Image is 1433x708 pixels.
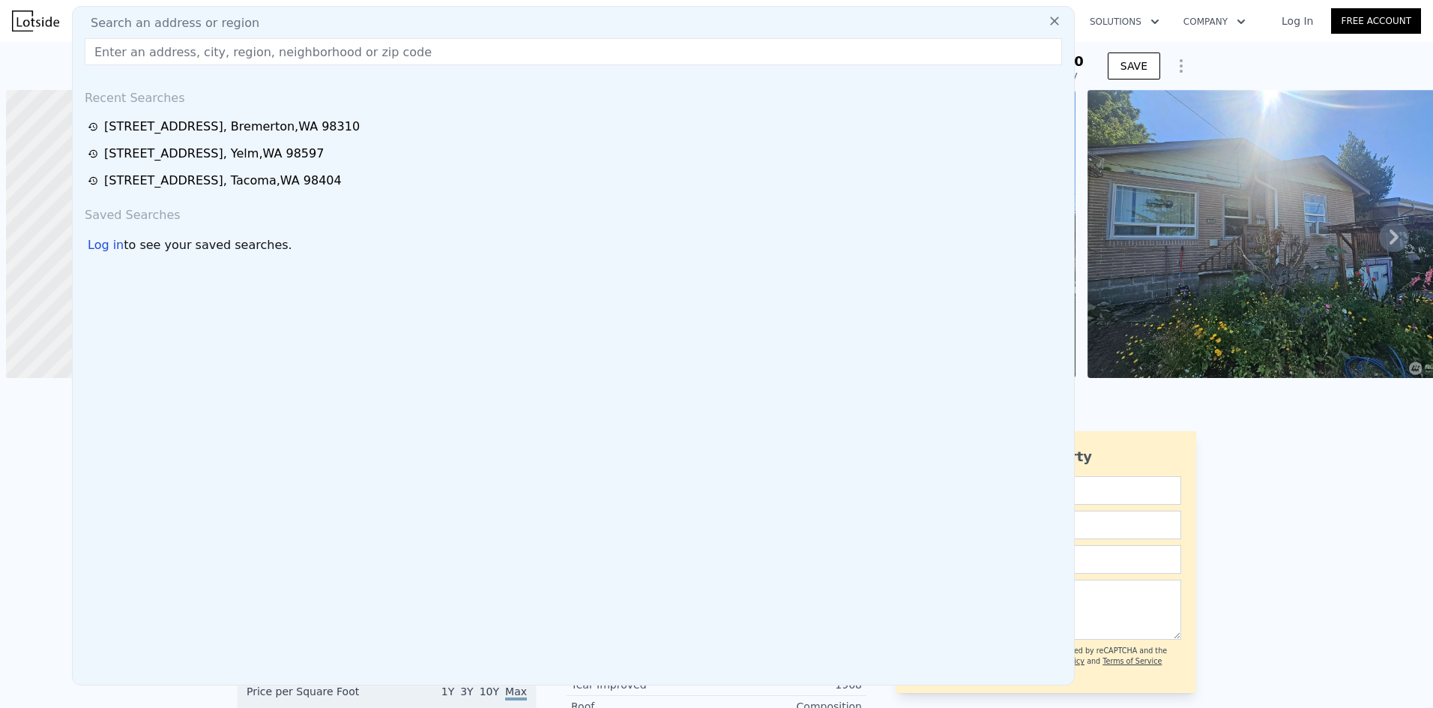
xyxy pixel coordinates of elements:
span: 3Y [460,685,473,697]
a: Free Account [1331,8,1421,34]
div: Log in [88,236,124,254]
div: Saved Searches [79,194,1068,230]
a: [STREET_ADDRESS], Bremerton,WA 98310 [88,118,1064,136]
button: SAVE [1108,52,1160,79]
button: Show Options [1166,51,1196,81]
span: to see your saved searches. [124,236,292,254]
a: Terms of Service [1102,657,1162,665]
div: [STREET_ADDRESS] , Bremerton , WA 98310 [104,118,360,136]
div: Price per Square Foot [247,684,387,708]
a: [STREET_ADDRESS], Tacoma,WA 98404 [88,172,1064,190]
span: 10Y [480,685,499,697]
img: Lotside [12,10,59,31]
span: 1Y [441,685,454,697]
div: [STREET_ADDRESS] , Yelm , WA 98597 [104,145,324,163]
span: Search an address or region [79,14,259,32]
div: [STREET_ADDRESS] , Tacoma , WA 98404 [104,172,342,190]
button: Solutions [1078,8,1171,35]
input: Enter an address, city, region, neighborhood or zip code [85,38,1062,65]
a: [STREET_ADDRESS], Yelm,WA 98597 [88,145,1064,163]
a: Log In [1264,13,1331,28]
div: Recent Searches [79,77,1068,113]
span: Max [505,685,527,700]
div: This site is protected by reCAPTCHA and the Google and apply. [1008,646,1181,678]
button: Company [1171,8,1258,35]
